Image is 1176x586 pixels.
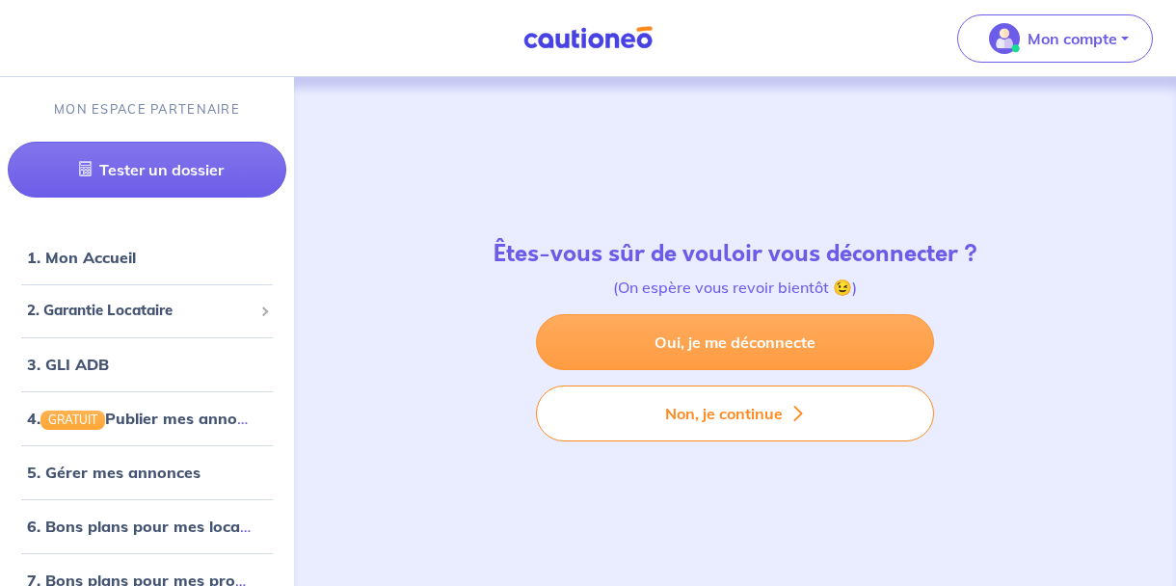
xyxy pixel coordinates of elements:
button: illu_account_valid_menu.svgMon compte [957,14,1153,63]
div: 5. Gérer mes annonces [8,453,286,492]
h4: Êtes-vous sûr de vouloir vous déconnecter ? [494,240,977,268]
button: Non, je continue [536,386,934,441]
p: Mon compte [1028,27,1117,50]
div: 4.GRATUITPublier mes annonces [8,399,286,438]
div: 2. Garantie Locataire [8,292,286,330]
a: 4.GRATUITPublier mes annonces [27,409,271,428]
a: 3. GLI ADB [27,355,109,374]
div: 3. GLI ADB [8,345,286,384]
a: Tester un dossier [8,142,286,198]
div: 1. Mon Accueil [8,238,286,277]
p: (On espère vous revoir bientôt 😉) [494,276,977,299]
img: Cautioneo [516,26,660,50]
p: MON ESPACE PARTENAIRE [54,100,240,119]
a: 1. Mon Accueil [27,248,136,267]
a: Oui, je me déconnecte [536,314,934,370]
a: 6. Bons plans pour mes locataires [27,517,282,536]
span: 2. Garantie Locataire [27,300,253,322]
a: 5. Gérer mes annonces [27,463,200,482]
div: 6. Bons plans pour mes locataires [8,507,286,546]
img: illu_account_valid_menu.svg [989,23,1020,54]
